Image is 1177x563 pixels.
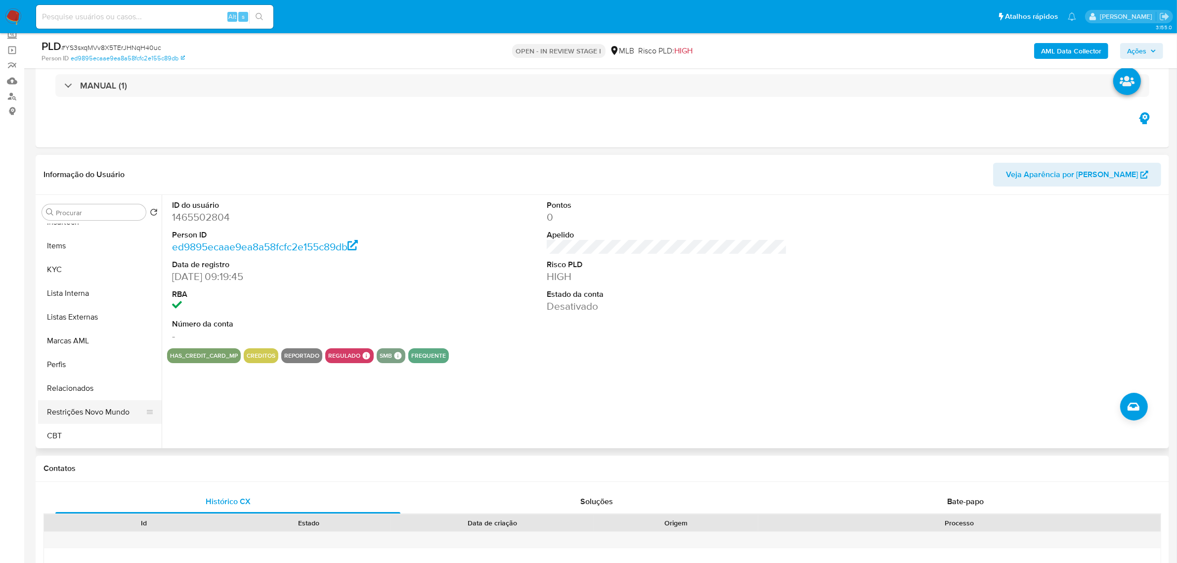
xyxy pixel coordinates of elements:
span: Risco PLD: [639,46,693,56]
a: ed9895ecaae9ea8a58fcfc2e155c89db [71,54,185,63]
button: Veja Aparência por [PERSON_NAME] [993,163,1161,187]
dt: Person ID [172,230,412,240]
span: Veja Aparência por [PERSON_NAME] [1006,163,1138,187]
span: Atalhos rápidos [1005,11,1058,22]
a: Notificações [1068,12,1076,21]
span: Ações [1127,43,1146,59]
span: Bate-papo [947,496,984,507]
div: MANUAL (1) [55,74,1149,97]
dt: Apelido [547,230,787,240]
button: KYC [38,258,162,281]
input: Pesquise usuários ou casos... [36,10,273,23]
a: Sair [1159,11,1170,22]
button: frequente [411,354,446,358]
button: Lista Interna [38,281,162,305]
p: laisa.felismino@mercadolivre.com [1100,12,1156,21]
div: Id [68,518,219,528]
b: AML Data Collector [1041,43,1101,59]
div: Estado [233,518,384,528]
dt: ID do usuário [172,200,412,211]
dd: 0 [547,210,787,224]
b: Person ID [42,54,69,63]
b: PLD [42,38,61,54]
dt: Número da conta [172,319,412,329]
button: Perfis [38,353,162,376]
span: 3.155.0 [1156,23,1172,31]
button: Ações [1120,43,1163,59]
dt: Risco PLD [547,259,787,270]
button: CBT [38,424,162,448]
dd: 1465502804 [172,210,412,224]
button: creditos [247,354,275,358]
button: regulado [328,354,360,358]
div: Origem [601,518,751,528]
button: reportado [284,354,319,358]
dd: Desativado [547,299,787,313]
button: search-icon [249,10,269,24]
span: Alt [228,12,236,21]
span: HIGH [675,45,693,56]
dt: Data de registro [172,259,412,270]
a: ed9895ecaae9ea8a58fcfc2e155c89db [172,239,358,254]
dd: [DATE] 09:19:45 [172,270,412,283]
button: has_credit_card_mp [170,354,238,358]
dd: - [172,329,412,343]
span: # YS3sxqMVv8X5TErJHNqH40uc [61,43,161,52]
span: s [242,12,245,21]
p: OPEN - IN REVIEW STAGE I [512,44,606,58]
div: Processo [765,518,1154,528]
button: smb [380,354,392,358]
dd: HIGH [547,270,787,283]
button: Listas Externas [38,305,162,329]
span: Soluções [580,496,613,507]
h1: Informação do Usuário [44,170,125,180]
dt: Pontos [547,200,787,211]
div: MLB [610,46,635,56]
h1: Contatos [44,464,1161,473]
button: Relacionados [38,376,162,400]
button: Retornar ao pedido padrão [150,208,158,219]
dt: RBA [172,289,412,300]
span: Histórico CX [206,496,251,507]
div: Data de criação [398,518,587,528]
dt: Estado da conta [547,289,787,300]
button: Items [38,234,162,258]
button: Procurar [46,208,54,216]
button: Restrições Novo Mundo [38,400,154,424]
h3: MANUAL (1) [80,80,127,91]
input: Procurar [56,208,142,217]
button: AML Data Collector [1034,43,1108,59]
button: Marcas AML [38,329,162,353]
